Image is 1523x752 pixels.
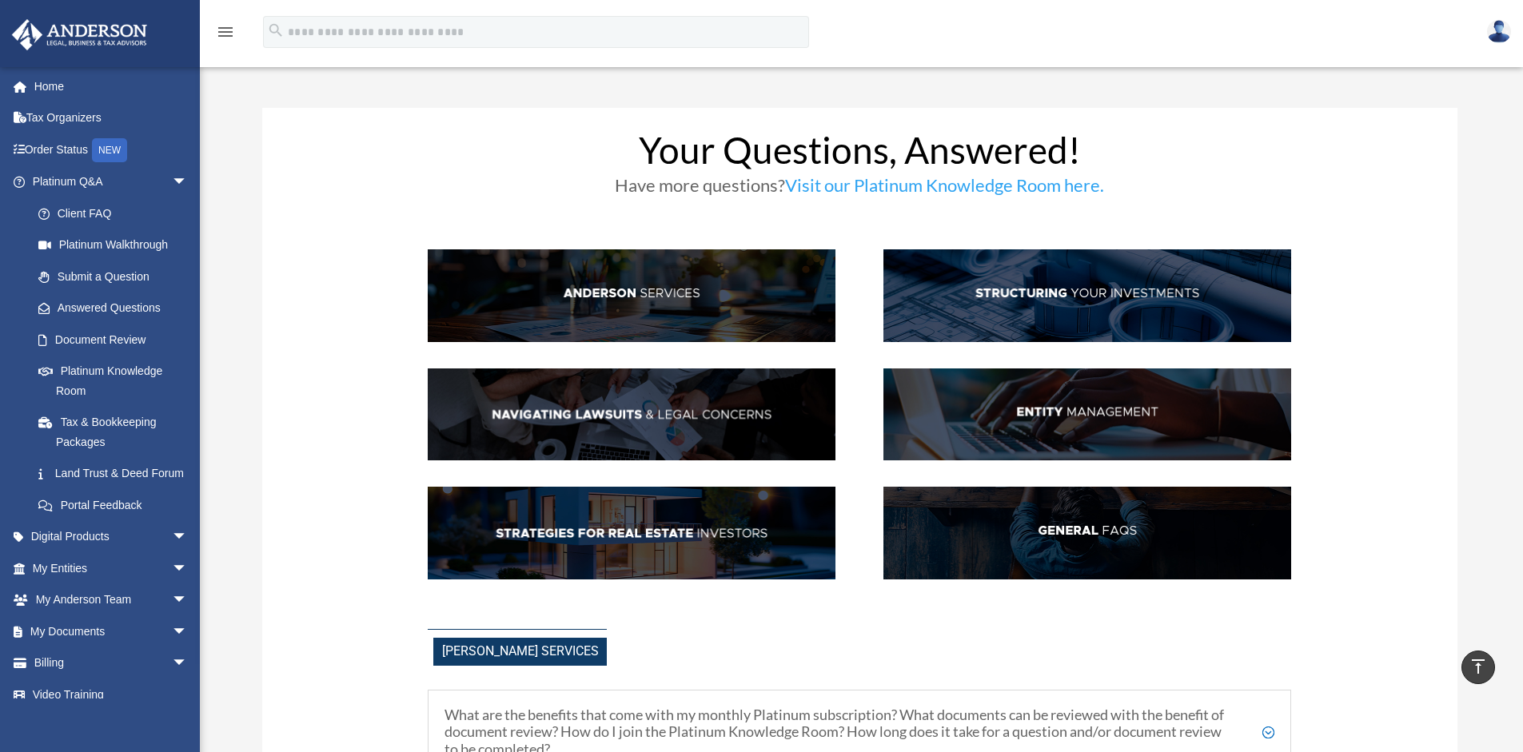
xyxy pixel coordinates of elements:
[11,552,212,584] a: My Entitiesarrow_drop_down
[11,647,212,679] a: Billingarrow_drop_down
[172,647,204,680] span: arrow_drop_down
[172,615,204,648] span: arrow_drop_down
[1461,651,1495,684] a: vertical_align_top
[883,249,1291,342] img: StructInv_hdr
[7,19,152,50] img: Anderson Advisors Platinum Portal
[428,487,835,579] img: StratsRE_hdr
[428,249,835,342] img: AndServ_hdr
[11,584,212,616] a: My Anderson Teamarrow_drop_down
[172,521,204,554] span: arrow_drop_down
[267,22,285,39] i: search
[11,615,212,647] a: My Documentsarrow_drop_down
[11,678,212,710] a: Video Training
[1487,20,1511,43] img: User Pic
[433,638,607,666] span: [PERSON_NAME] Services
[22,324,212,356] a: Document Review
[22,356,212,407] a: Platinum Knowledge Room
[785,174,1104,204] a: Visit our Platinum Knowledge Room here.
[22,229,212,261] a: Platinum Walkthrough
[22,407,212,458] a: Tax & Bookkeeping Packages
[883,487,1291,579] img: GenFAQ_hdr
[428,132,1291,177] h1: Your Questions, Answered!
[1469,657,1488,676] i: vertical_align_top
[172,552,204,585] span: arrow_drop_down
[172,584,204,617] span: arrow_drop_down
[883,368,1291,461] img: EntManag_hdr
[428,368,835,461] img: NavLaw_hdr
[92,138,127,162] div: NEW
[11,133,212,166] a: Order StatusNEW
[11,70,212,102] a: Home
[22,458,212,490] a: Land Trust & Deed Forum
[172,166,204,199] span: arrow_drop_down
[22,292,212,324] a: Answered Questions
[11,521,212,553] a: Digital Productsarrow_drop_down
[11,166,212,198] a: Platinum Q&Aarrow_drop_down
[428,177,1291,202] h3: Have more questions?
[22,261,212,292] a: Submit a Question
[11,102,212,134] a: Tax Organizers
[216,22,235,42] i: menu
[216,28,235,42] a: menu
[22,489,212,521] a: Portal Feedback
[22,197,204,229] a: Client FAQ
